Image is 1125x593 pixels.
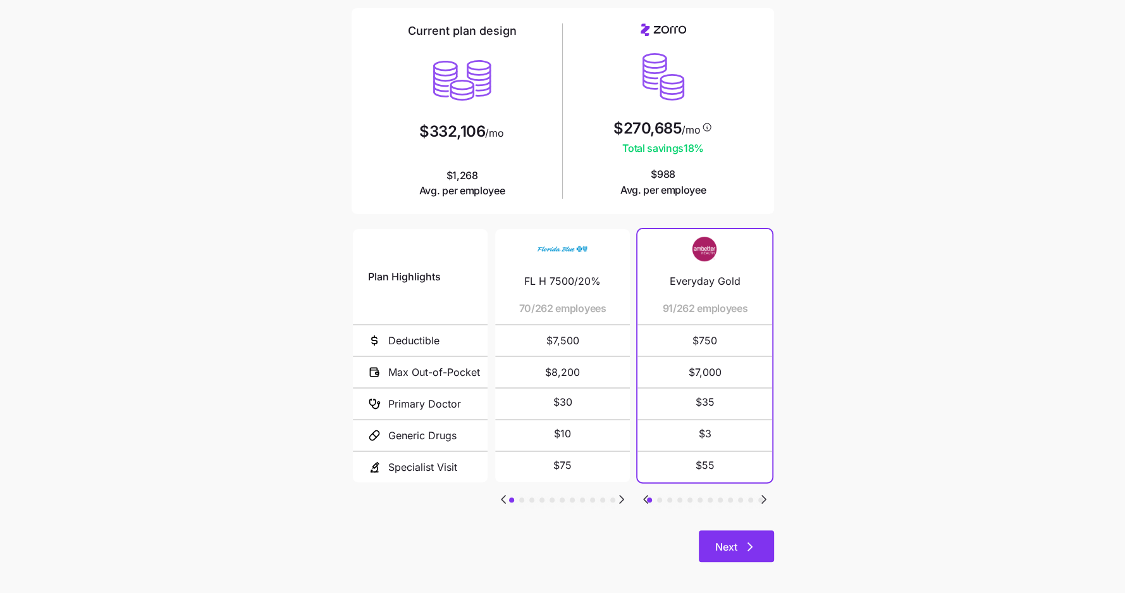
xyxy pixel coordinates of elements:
span: Everyday Gold [670,273,741,289]
span: $750 [653,325,757,356]
span: 70/262 employees [519,301,606,316]
span: Total savings 18 % [613,140,713,156]
img: Carrier [680,237,730,261]
span: $988 [620,166,706,198]
svg: Go to next slide [614,492,629,507]
span: $75 [553,458,572,473]
button: Go to previous slide [495,491,512,508]
svg: Go to next slide [756,492,772,507]
button: Next [699,530,774,562]
button: Go to previous slide [637,491,654,508]
span: 91/262 employees [662,301,747,316]
span: Generic Drugs [388,428,457,444]
span: Max Out-of-Pocket [388,365,480,380]
span: $7,500 [510,325,615,356]
span: $35 [696,394,715,410]
svg: Go to previous slide [638,492,653,507]
span: $55 [696,458,715,473]
button: Go to next slide [756,491,772,508]
span: $30 [553,394,572,410]
span: Next [715,539,737,554]
span: /mo [682,125,700,135]
h2: Current plan design [408,23,517,39]
span: /mo [485,128,503,138]
span: $3 [699,426,711,442]
span: Avg. per employee [419,183,505,199]
span: $10 [554,426,571,442]
span: $270,685 [613,121,682,136]
svg: Go to previous slide [496,492,511,507]
span: Deductible [388,333,440,349]
span: $7,000 [653,357,757,387]
span: Primary Doctor [388,396,461,412]
button: Go to next slide [613,491,630,508]
span: FL H 7500/20% [524,273,601,289]
span: $1,268 [419,168,505,199]
span: $8,200 [510,357,615,387]
span: $332,106 [419,124,485,139]
span: Avg. per employee [620,182,706,198]
img: Carrier [537,237,587,261]
span: Plan Highlights [368,269,441,285]
span: Specialist Visit [388,459,457,475]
